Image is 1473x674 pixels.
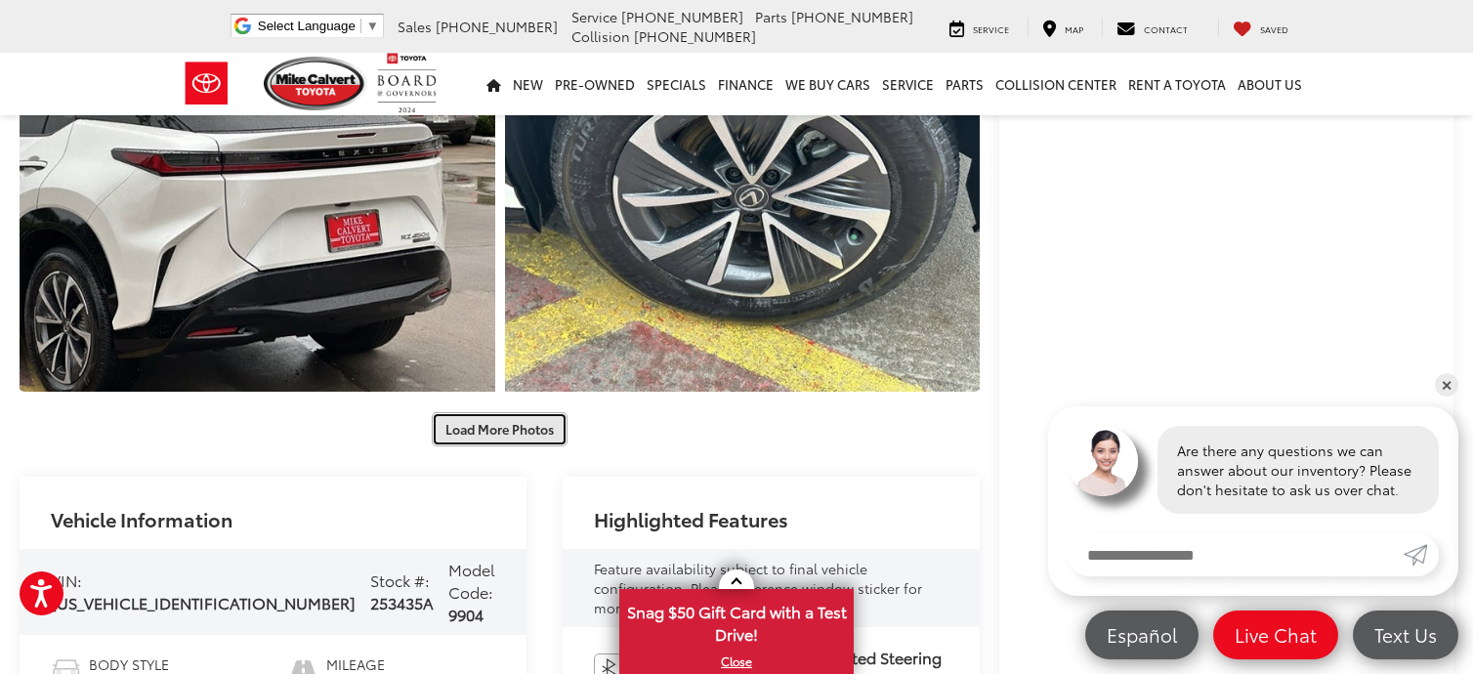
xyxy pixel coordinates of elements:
[507,53,549,115] a: New
[621,7,743,26] span: [PHONE_NUMBER]
[634,26,756,46] span: [PHONE_NUMBER]
[876,53,940,115] a: Service
[1225,622,1326,647] span: Live Chat
[505,35,981,392] a: Expand Photo 7
[1028,18,1098,37] a: Map
[594,508,788,529] h2: Highlighted Features
[594,559,922,617] span: Feature availability subject to final vehicle configuration. Please reference window sticker for ...
[989,53,1122,115] a: Collision Center
[791,7,913,26] span: [PHONE_NUMBER]
[571,26,630,46] span: Collision
[1404,533,1439,576] a: Submit
[779,53,876,115] a: WE BUY CARS
[1102,18,1202,37] a: Contact
[1097,622,1187,647] span: Español
[571,7,617,26] span: Service
[370,591,434,613] span: 253435A
[1232,53,1308,115] a: About Us
[258,19,379,33] a: Select Language​
[1353,611,1458,659] a: Text Us
[448,603,484,625] span: 9904
[621,591,852,651] span: Snag $50 Gift Card with a Test Drive!
[258,19,356,33] span: Select Language
[20,35,495,392] a: Expand Photo 6
[712,53,779,115] a: Finance
[448,558,495,603] span: Model Code:
[170,52,243,115] img: Toyota
[1260,22,1288,35] span: Saved
[973,22,1009,35] span: Service
[51,508,232,529] h2: Vehicle Information
[940,53,989,115] a: Parts
[755,7,787,26] span: Parts
[436,17,558,36] span: [PHONE_NUMBER]
[89,654,201,674] span: Body Style
[51,591,356,613] span: [US_VEHICLE_IDENTIFICATION_NUMBER]
[264,57,367,110] img: Mike Calvert Toyota
[1213,611,1338,659] a: Live Chat
[370,569,430,591] span: Stock #:
[1144,22,1188,35] span: Contact
[1218,18,1303,37] a: My Saved Vehicles
[1157,426,1439,514] div: Are there any questions we can answer about our inventory? Please don't hesitate to ask us over c...
[1068,533,1404,576] input: Enter your message
[366,19,379,33] span: ▼
[51,569,82,591] span: VIN:
[1068,426,1138,496] img: Agent profile photo
[326,654,385,674] span: Mileage
[500,31,985,395] img: 2024 Lexus RZ 450e Premium
[481,53,507,115] a: Home
[1122,53,1232,115] a: Rent a Toyota
[398,17,432,36] span: Sales
[1365,622,1447,647] span: Text Us
[549,53,641,115] a: Pre-Owned
[641,53,712,115] a: Specials
[15,31,499,395] img: 2024 Lexus RZ 450e Premium
[1065,22,1083,35] span: Map
[935,18,1024,37] a: Service
[432,412,568,446] button: Load More Photos
[1085,611,1199,659] a: Español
